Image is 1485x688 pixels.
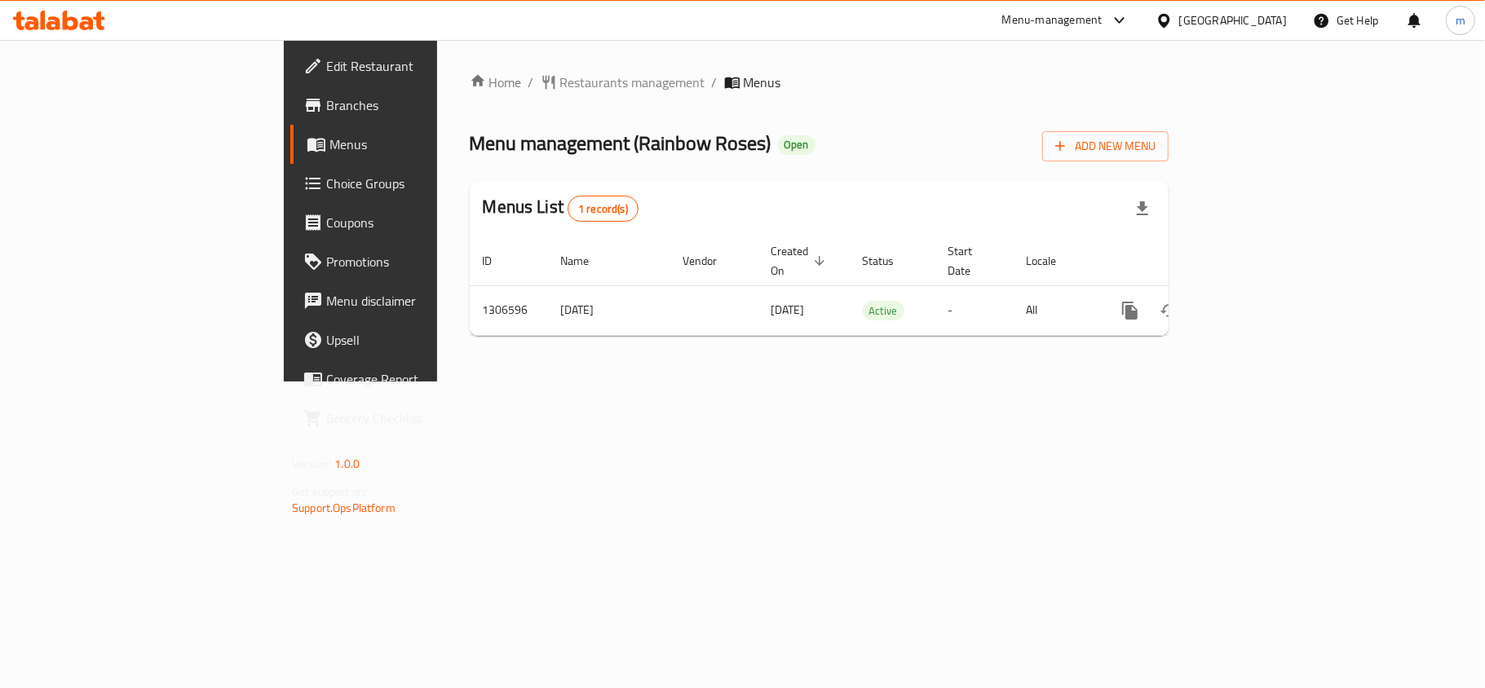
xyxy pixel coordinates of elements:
[1179,11,1287,29] div: [GEOGRAPHIC_DATA]
[326,291,519,311] span: Menu disclaimer
[863,251,916,271] span: Status
[568,196,639,222] div: Total records count
[712,73,718,92] li: /
[292,453,332,474] span: Version:
[778,135,815,155] div: Open
[1123,189,1162,228] div: Export file
[683,251,739,271] span: Vendor
[290,281,532,320] a: Menu disclaimer
[1098,236,1280,286] th: Actions
[326,330,519,350] span: Upsell
[744,73,781,92] span: Menus
[1042,131,1169,161] button: Add New Menu
[334,453,360,474] span: 1.0.0
[290,86,532,125] a: Branches
[329,135,519,154] span: Menus
[1111,291,1150,330] button: more
[771,299,805,320] span: [DATE]
[483,195,639,222] h2: Menus List
[560,73,705,92] span: Restaurants management
[326,213,519,232] span: Coupons
[290,242,532,281] a: Promotions
[863,302,904,320] span: Active
[1150,291,1189,330] button: Change Status
[771,241,830,280] span: Created On
[470,125,771,161] span: Menu management ( Rainbow Roses )
[326,95,519,115] span: Branches
[1002,11,1103,30] div: Menu-management
[290,164,532,203] a: Choice Groups
[326,252,519,271] span: Promotions
[568,201,638,217] span: 1 record(s)
[548,285,670,335] td: [DATE]
[470,236,1280,336] table: enhanced table
[778,138,815,152] span: Open
[1027,251,1078,271] span: Locale
[470,73,1169,92] nav: breadcrumb
[290,359,532,399] a: Coverage Report
[541,73,705,92] a: Restaurants management
[292,481,367,502] span: Get support on:
[290,320,532,359] a: Upsell
[561,251,611,271] span: Name
[326,174,519,193] span: Choice Groups
[290,46,532,86] a: Edit Restaurant
[948,241,994,280] span: Start Date
[290,125,532,164] a: Menus
[1055,136,1156,157] span: Add New Menu
[290,399,532,438] a: Grocery Checklist
[863,301,904,320] div: Active
[1456,11,1465,29] span: m
[326,408,519,428] span: Grocery Checklist
[483,251,514,271] span: ID
[326,369,519,389] span: Coverage Report
[935,285,1014,335] td: -
[290,203,532,242] a: Coupons
[1014,285,1098,335] td: All
[292,497,396,518] a: Support.OpsPlatform
[326,56,519,76] span: Edit Restaurant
